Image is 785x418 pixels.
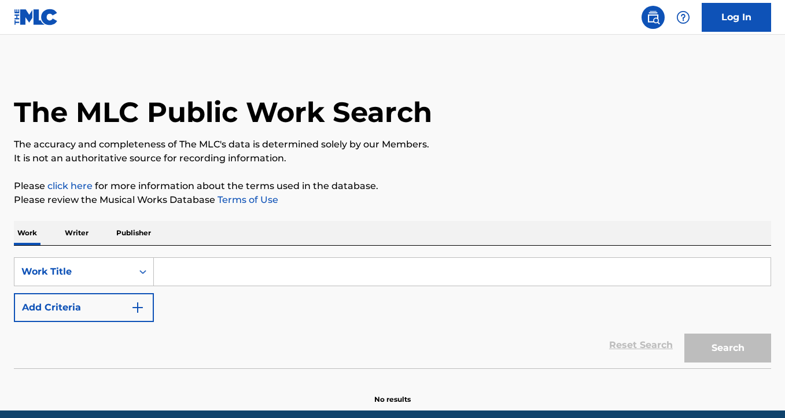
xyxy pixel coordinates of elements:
h1: The MLC Public Work Search [14,95,432,130]
form: Search Form [14,257,771,368]
p: Writer [61,221,92,245]
p: Work [14,221,40,245]
img: MLC Logo [14,9,58,25]
img: help [676,10,690,24]
button: Add Criteria [14,293,154,322]
div: Help [672,6,695,29]
img: search [646,10,660,24]
p: The accuracy and completeness of The MLC's data is determined solely by our Members. [14,138,771,151]
iframe: Chat Widget [727,362,785,418]
p: It is not an authoritative source for recording information. [14,151,771,165]
img: 9d2ae6d4665cec9f34b9.svg [131,301,145,315]
a: Log In [702,3,771,32]
p: Please review the Musical Works Database [14,193,771,207]
a: Terms of Use [215,194,278,205]
p: Publisher [113,221,154,245]
div: Work Title [21,265,126,279]
p: Please for more information about the terms used in the database. [14,179,771,193]
a: click here [47,180,93,191]
a: Public Search [642,6,665,29]
p: No results [374,380,411,405]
